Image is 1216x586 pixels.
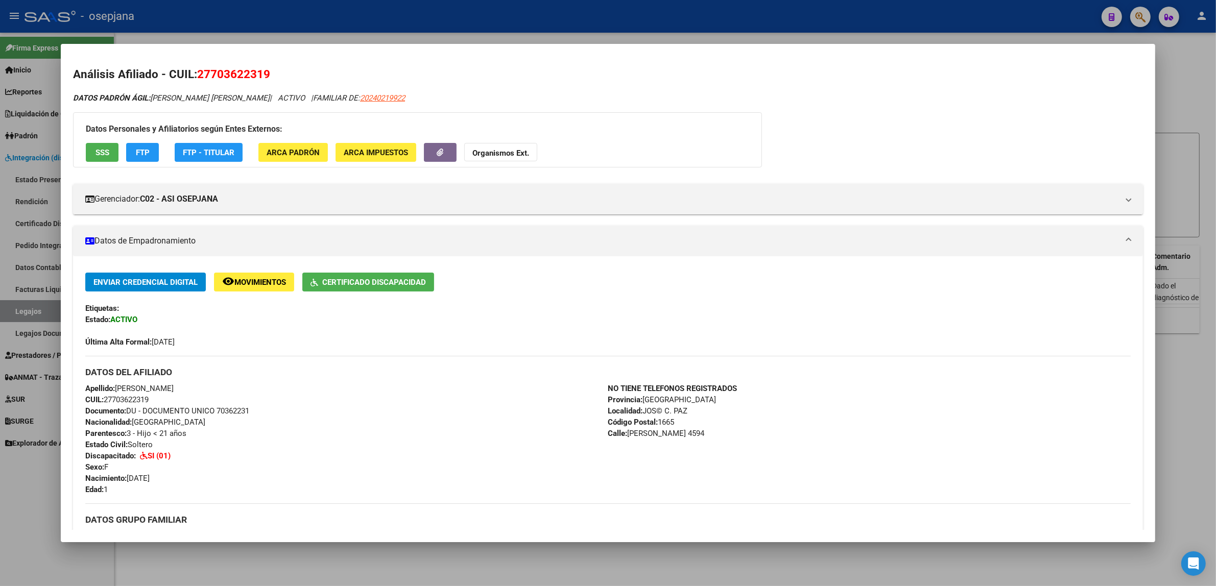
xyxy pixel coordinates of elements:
strong: Calle: [608,429,627,438]
span: 27703622319 [197,67,270,81]
mat-panel-title: Gerenciador: [85,193,1118,205]
strong: Sexo: [85,462,104,472]
span: 3 - Hijo < 21 años [85,429,186,438]
span: Certificado Discapacidad [322,278,426,287]
strong: Estado: [85,315,110,324]
span: 1665 [608,418,674,427]
button: ARCA Impuestos [336,143,416,162]
span: 1 [85,485,108,494]
mat-icon: remove_red_eye [222,275,234,287]
span: [PERSON_NAME] 4594 [608,429,704,438]
button: Certificado Discapacidad [302,273,434,291]
strong: ACTIVO [110,315,137,324]
h3: DATOS DEL AFILIADO [85,367,1131,378]
strong: Código Postal: [608,418,658,427]
span: [DATE] [85,474,150,483]
strong: Etiquetas: [85,304,119,313]
strong: Localidad: [608,406,642,416]
strong: C02 - ASI OSEPJANA [140,193,218,205]
mat-panel-title: Datos de Empadronamiento [85,235,1118,247]
button: FTP [126,143,159,162]
span: FTP [136,148,150,157]
mat-expansion-panel-header: Datos de Empadronamiento [73,226,1143,256]
strong: Documento: [85,406,126,416]
strong: Provincia: [608,395,642,404]
button: Organismos Ext. [464,143,537,162]
span: FAMILIAR DE: [313,93,405,103]
button: SSS [86,143,118,162]
strong: Discapacitado: [85,451,136,460]
strong: DATOS PADRÓN ÁGIL: [73,93,150,103]
strong: CUIL: [85,395,104,404]
span: [DATE] [85,337,175,347]
button: ARCA Padrón [258,143,328,162]
span: ARCA Impuestos [344,148,408,157]
button: Enviar Credencial Digital [85,273,206,291]
span: Enviar Credencial Digital [93,278,198,287]
span: [PERSON_NAME] [PERSON_NAME] [73,93,270,103]
span: DU - DOCUMENTO UNICO 70362231 [85,406,249,416]
span: 20240219922 [360,93,405,103]
strong: Última Alta Formal: [85,337,152,347]
strong: Apellido: [85,384,115,393]
span: Movimientos [234,278,286,287]
button: FTP - Titular [175,143,243,162]
span: ARCA Padrón [267,148,320,157]
span: SSS [96,148,109,157]
strong: Edad: [85,485,104,494]
i: | ACTIVO | [73,93,405,103]
strong: Estado Civil: [85,440,128,449]
strong: NO TIENE TELEFONOS REGISTRADOS [608,384,737,393]
button: Movimientos [214,273,294,291]
strong: Nacionalidad: [85,418,132,427]
span: JOS© C. PAZ [608,406,687,416]
span: [GEOGRAPHIC_DATA] [85,418,205,427]
strong: Parentesco: [85,429,127,438]
mat-expansion-panel-header: Gerenciador:C02 - ASI OSEPJANA [73,184,1143,214]
strong: SI (01) [148,451,171,460]
strong: Organismos Ext. [472,149,529,158]
span: FTP - Titular [183,148,234,157]
div: Open Intercom Messenger [1181,551,1206,576]
h2: Análisis Afiliado - CUIL: [73,66,1143,83]
h3: DATOS GRUPO FAMILIAR [85,514,1131,525]
strong: Nacimiento: [85,474,127,483]
h3: Datos Personales y Afiliatorios según Entes Externos: [86,123,749,135]
span: F [85,462,108,472]
span: Soltero [85,440,153,449]
span: [PERSON_NAME] [85,384,174,393]
span: 27703622319 [85,395,149,404]
span: [GEOGRAPHIC_DATA] [608,395,716,404]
